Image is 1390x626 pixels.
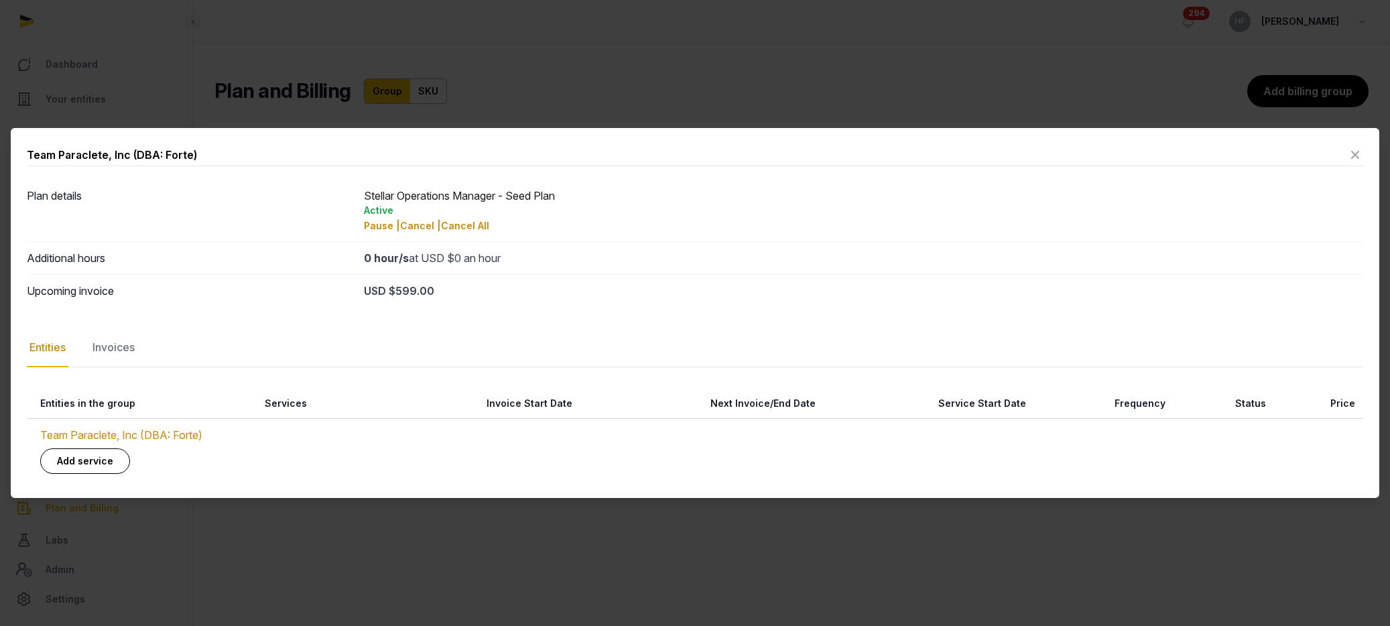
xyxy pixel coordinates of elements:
div: Active [364,204,1364,217]
th: Entities in the group [27,389,251,419]
th: Price [1274,389,1363,419]
span: Pause | [364,220,400,231]
span: Cancel | [400,220,441,231]
th: Next Invoice/End Date [580,389,824,419]
div: Team Paraclete, Inc (DBA: Forte) [27,147,197,163]
th: Service Start Date [824,389,1034,419]
th: Invoice Start Date [374,389,580,419]
th: Services [251,389,374,419]
nav: Tabs [27,328,1363,367]
div: Entities [27,328,68,367]
th: Frequency [1034,389,1174,419]
dt: Plan details [27,188,353,233]
dt: Additional hours [27,250,353,266]
div: at USD $0 an hour [364,250,1364,266]
strong: 0 hour/s [364,251,409,265]
a: Add service [40,448,130,474]
div: USD $599.00 [364,283,1364,299]
dt: Upcoming invoice [27,283,353,299]
span: Cancel All [441,220,489,231]
div: Stellar Operations Manager - Seed Plan [364,188,1364,233]
a: Team Paraclete, Inc (DBA: Forte) [40,428,202,442]
div: Invoices [90,328,137,367]
th: Status [1174,389,1274,419]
